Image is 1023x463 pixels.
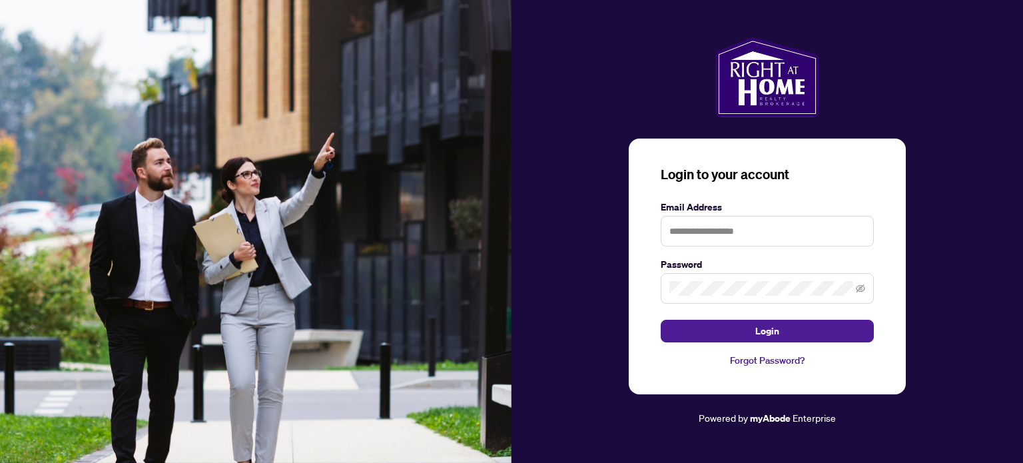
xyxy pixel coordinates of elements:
h3: Login to your account [661,165,874,184]
a: Forgot Password? [661,353,874,368]
label: Email Address [661,200,874,215]
label: Password [661,257,874,272]
a: myAbode [750,411,791,426]
span: eye-invisible [856,284,865,293]
button: Login [661,320,874,342]
span: Powered by [699,412,748,424]
img: ma-logo [715,37,819,117]
span: Enterprise [793,412,836,424]
span: Login [755,320,779,342]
